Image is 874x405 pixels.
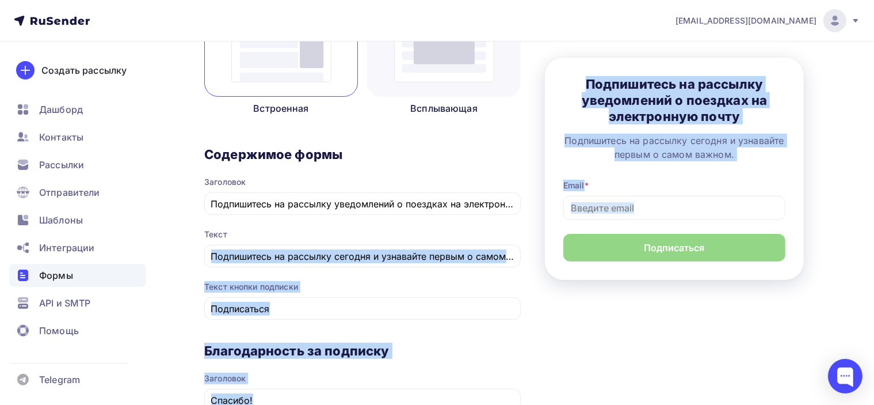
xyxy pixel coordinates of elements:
[204,343,521,359] h3: Благодарность за подписку
[9,209,146,232] a: Шаблоны
[204,281,521,293] div: Текст кнопки подписки
[563,234,785,262] button: Подписаться
[41,63,127,77] div: Создать рассылку
[39,158,84,172] span: Рассылки
[204,101,358,115] p: Встроенная
[367,101,521,115] p: Всплывающая
[9,126,146,149] a: Контакты
[563,180,785,191] div: Email
[39,213,83,227] span: Шаблоны
[39,103,83,116] span: Дашборд
[563,76,785,124] h3: Подпишитесь на рассылку уведомлений о поездках на электронную почту
[39,324,79,338] span: Помощь
[204,373,521,384] div: Заголовок
[9,98,146,121] a: Дашборд
[675,15,816,27] span: [EMAIL_ADDRESS][DOMAIN_NAME]
[39,373,80,387] span: Telegram
[563,196,785,220] input: Введите email
[563,134,785,161] div: Подпишитесь на рассылку сегодня и узнавайте первым о самом важном.
[9,153,146,176] a: Рассылки
[39,241,94,255] span: Интеграции
[204,176,521,188] div: Заголовок
[39,130,83,144] span: Контакты
[9,181,146,204] a: Отправители
[204,146,521,162] h3: Содержимое формы
[39,268,73,282] span: Формы
[675,9,860,32] a: [EMAIL_ADDRESS][DOMAIN_NAME]
[204,229,521,240] div: Текст
[39,186,100,199] span: Отправители
[39,296,90,310] span: API и SMTP
[9,264,146,287] a: Формы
